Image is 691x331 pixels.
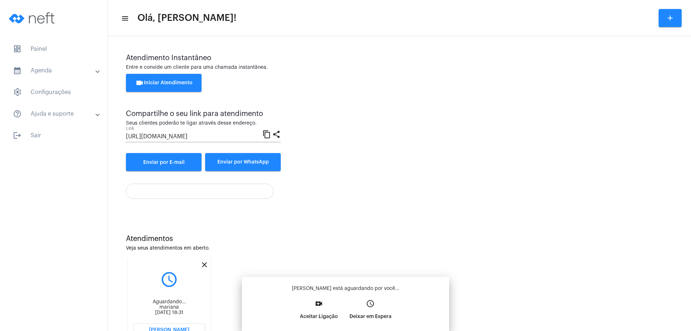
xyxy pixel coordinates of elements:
span: Sair [7,127,100,144]
mat-icon: share [272,130,281,138]
mat-icon: videocam [135,79,144,87]
div: Compartilhe o seu link para atendimento [126,110,281,118]
div: Veja seus atendimentos em aberto. [126,246,673,251]
mat-icon: access_time [366,299,375,308]
p: Deixar em Espera [349,310,392,323]
span: sidenav icon [13,88,22,97]
mat-icon: query_builder [133,270,205,288]
mat-panel-title: Ajuda e suporte [13,109,96,118]
mat-icon: sidenav icon [13,131,22,140]
mat-icon: content_copy [262,130,271,138]
div: mariana [133,305,205,310]
span: sidenav icon [13,45,22,53]
button: Deixar em Espera [344,297,397,328]
mat-icon: video_call [315,299,323,308]
div: Atendimentos [126,235,673,243]
span: Enviar por E-mail [143,160,185,165]
p: [PERSON_NAME] está aguardando por você... [248,285,443,292]
span: Enviar por WhatsApp [217,160,269,165]
span: Olá, [PERSON_NAME]! [137,12,236,24]
mat-icon: sidenav icon [13,66,22,75]
mat-icon: sidenav icon [121,14,128,23]
div: Aguardando... [133,299,205,305]
mat-icon: sidenav icon [13,109,22,118]
div: Entre e convide um cliente para uma chamada instantânea. [126,65,673,70]
div: [DATE] 18:31 [133,310,205,316]
p: Aceitar Ligação [300,310,338,323]
button: Aceitar Ligação [294,297,344,328]
span: Painel [7,40,100,58]
img: logo-neft-novo-2.png [6,4,60,32]
mat-icon: close [200,260,209,269]
mat-panel-title: Agenda [13,66,96,75]
span: Configurações [7,84,100,101]
mat-icon: add [666,14,674,22]
span: Iniciar Atendimento [135,80,193,85]
div: Atendimento Instantâneo [126,54,673,62]
div: Seus clientes poderão te ligar através desse endereço. [126,121,281,126]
